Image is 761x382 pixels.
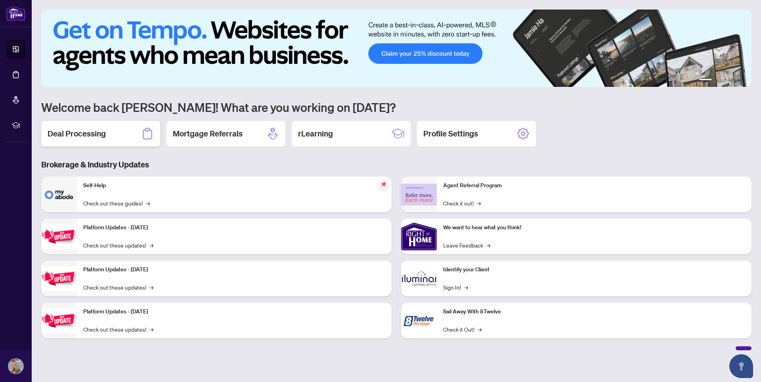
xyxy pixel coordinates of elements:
img: Self-Help [41,177,77,212]
span: → [486,241,490,250]
a: Check it Out!→ [443,325,482,334]
a: Check out these updates!→ [83,241,153,250]
a: Check out these updates!→ [83,325,153,334]
span: → [477,199,481,207]
p: Sail Away With 8Twelve [443,307,745,316]
span: → [146,199,150,207]
a: Sign In!→ [443,283,468,292]
span: → [149,325,153,334]
img: Platform Updates - June 23, 2025 [41,308,77,333]
button: 6 [740,79,744,82]
img: Profile Icon [8,359,23,374]
button: 1 [699,79,712,82]
p: Platform Updates - [DATE] [83,265,385,274]
h2: Mortgage Referrals [173,128,243,139]
button: 5 [734,79,737,82]
img: Agent Referral Program [401,184,437,205]
img: We want to hear what you think! [401,219,437,254]
h2: Profile Settings [423,128,478,139]
span: pushpin [379,180,388,189]
button: 4 [728,79,731,82]
img: logo [6,6,25,21]
a: Check out these guides!→ [83,199,150,207]
a: Check it out!→ [443,199,481,207]
img: Platform Updates - July 21, 2025 [41,224,77,249]
button: 3 [721,79,725,82]
span: → [478,325,482,334]
span: → [464,283,468,292]
p: We want to hear what you think! [443,223,745,232]
img: Slide 0 [41,10,751,87]
button: Open asap [729,354,753,378]
h2: rLearning [298,128,333,139]
img: Identify your Client [401,261,437,296]
p: Platform Updates - [DATE] [83,223,385,232]
span: → [149,241,153,250]
h3: Brokerage & Industry Updates [41,159,751,170]
h2: Deal Processing [48,128,106,139]
p: Identify your Client [443,265,745,274]
button: 2 [715,79,718,82]
p: Agent Referral Program [443,181,745,190]
span: → [149,283,153,292]
h1: Welcome back [PERSON_NAME]! What are you working on [DATE]? [41,100,751,115]
a: Check out these updates!→ [83,283,153,292]
img: Sail Away With 8Twelve [401,303,437,338]
a: Leave Feedback→ [443,241,490,250]
img: Platform Updates - July 8, 2025 [41,266,77,291]
p: Self-Help [83,181,385,190]
p: Platform Updates - [DATE] [83,307,385,316]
